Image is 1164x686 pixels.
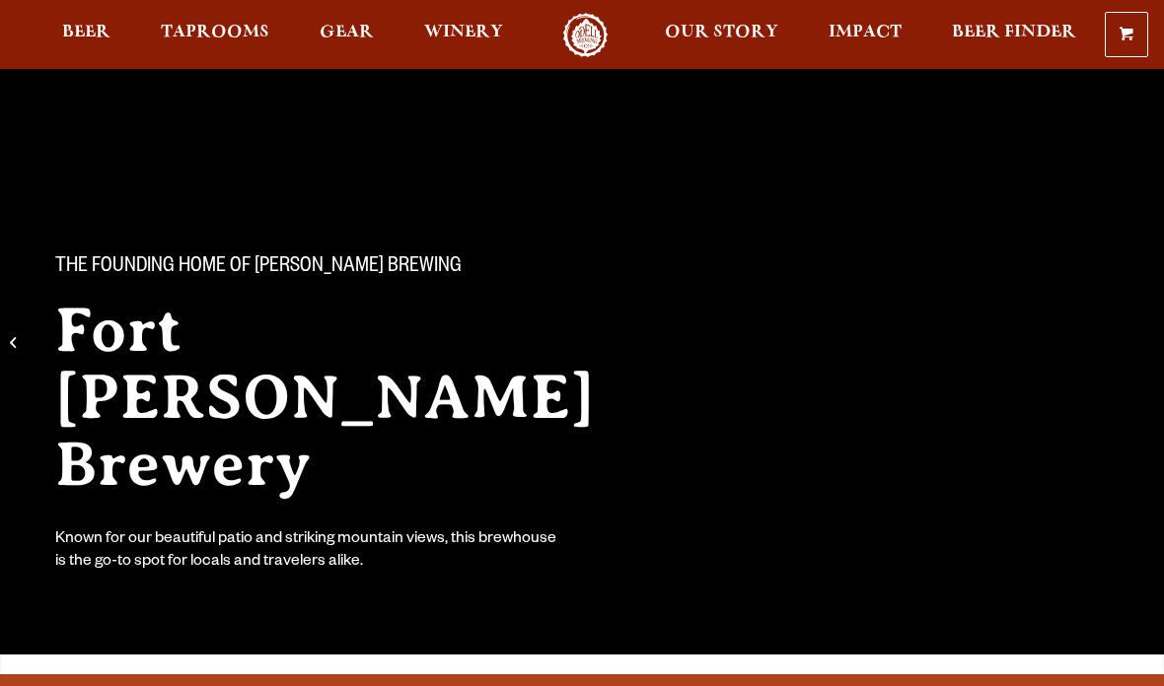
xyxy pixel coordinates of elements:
a: Winery [411,13,516,57]
a: Our Story [652,13,791,57]
span: Impact [829,25,902,40]
span: Our Story [665,25,778,40]
span: The Founding Home of [PERSON_NAME] Brewing [55,255,462,281]
a: Beer [49,13,123,57]
a: Impact [816,13,914,57]
span: Beer Finder [952,25,1076,40]
span: Gear [320,25,374,40]
a: Odell Home [548,13,622,57]
span: Winery [424,25,503,40]
a: Gear [307,13,387,57]
span: Beer [62,25,110,40]
a: Beer Finder [939,13,1089,57]
h2: Fort [PERSON_NAME] Brewery [55,297,671,498]
span: Taprooms [161,25,269,40]
a: Taprooms [148,13,282,57]
div: Known for our beautiful patio and striking mountain views, this brewhouse is the go-to spot for l... [55,529,560,575]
